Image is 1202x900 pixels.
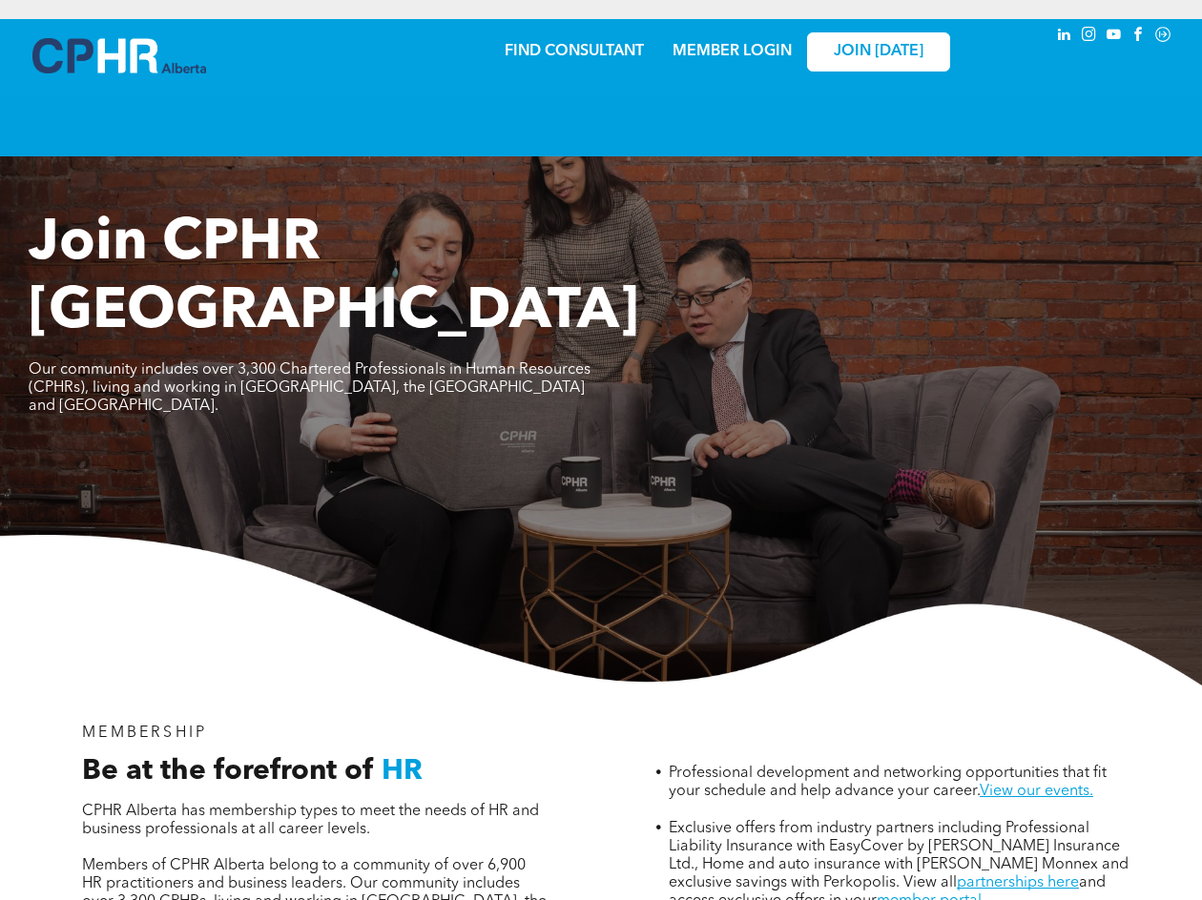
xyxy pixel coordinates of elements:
[1078,24,1099,50] a: instagram
[382,757,423,786] span: HR
[29,362,591,414] span: Our community includes over 3,300 Chartered Professionals in Human Resources (CPHRs), living and ...
[82,757,374,786] span: Be at the forefront of
[82,726,207,741] span: MEMBERSHIP
[1128,24,1149,50] a: facebook
[673,44,792,59] a: MEMBER LOGIN
[834,43,923,61] span: JOIN [DATE]
[32,38,206,73] img: A blue and white logo for cp alberta
[957,875,1079,890] a: partnerships here
[980,784,1093,799] a: View our events.
[669,821,1129,890] span: Exclusive offers from industry partners including Professional Liability Insurance with EasyCover...
[82,804,539,837] span: CPHR Alberta has membership types to meet the needs of HR and business professionals at all caree...
[1053,24,1074,50] a: linkedin
[1103,24,1124,50] a: youtube
[807,32,950,72] a: JOIN [DATE]
[1152,24,1173,50] a: Social network
[29,215,639,341] span: Join CPHR [GEOGRAPHIC_DATA]
[669,766,1107,799] span: Professional development and networking opportunities that fit your schedule and help advance you...
[505,44,644,59] a: FIND CONSULTANT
